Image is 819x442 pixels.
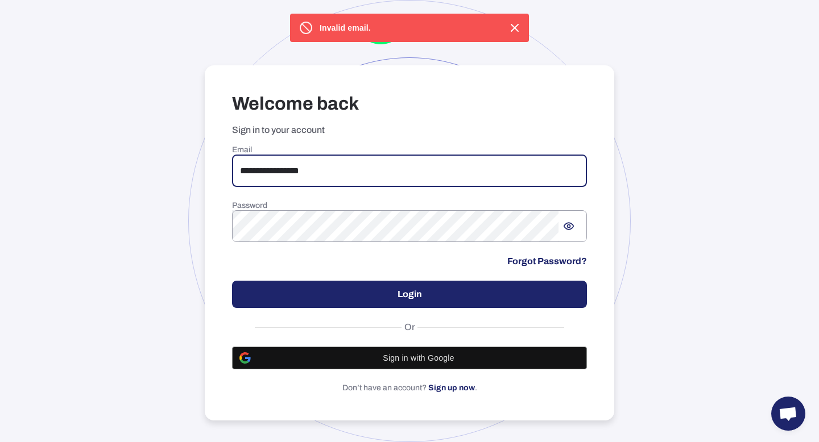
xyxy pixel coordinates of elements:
span: Sign in with Google [258,353,580,362]
p: Invalid email. [320,22,371,34]
h3: Welcome back [232,93,587,115]
button: Show password [559,216,579,236]
h6: Password [232,201,587,211]
a: Open chat [771,397,805,431]
p: Don’t have an account? . [232,383,587,393]
h6: Email [232,145,587,155]
button: Sign in with Google [232,347,587,369]
a: Sign up now [428,383,475,392]
span: Or [402,322,418,333]
p: Sign in to your account [232,124,587,136]
button: Login [232,281,587,308]
a: Forgot Password? [507,256,587,267]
